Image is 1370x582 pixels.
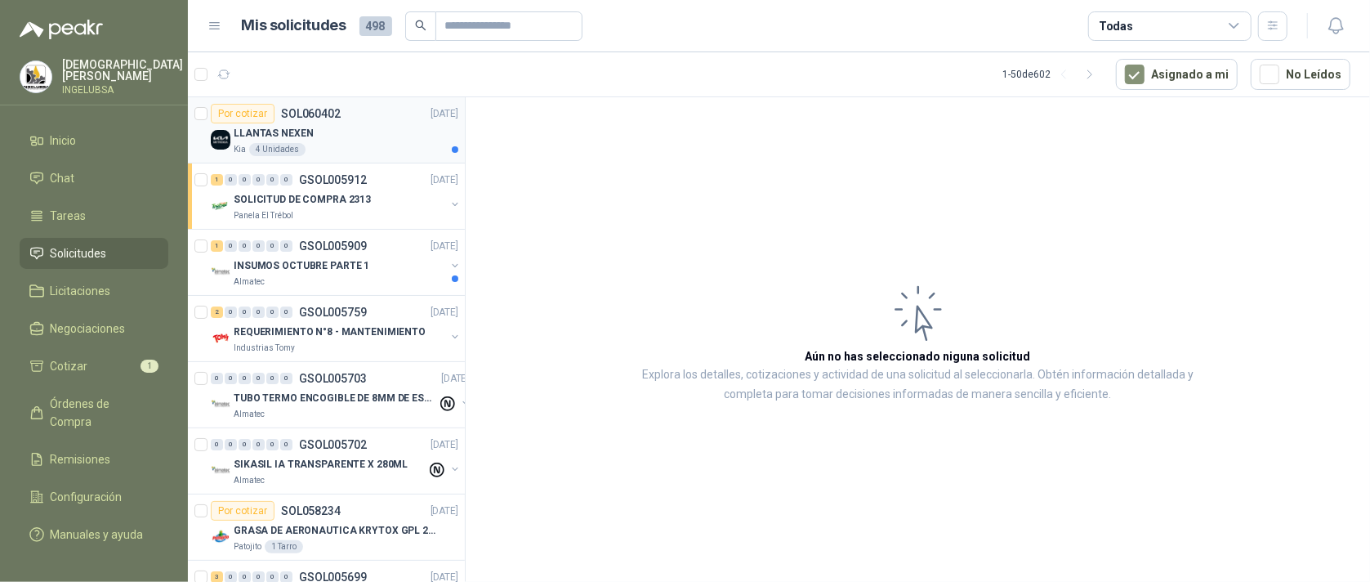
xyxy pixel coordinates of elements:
img: Company Logo [211,461,230,481]
a: 0 0 0 0 0 0 GSOL005703[DATE] Company LogoTUBO TERMO ENCOGIBLE DE 8MM DE ESPESOR X 5CMSAlmatec [211,369,472,421]
a: Negociaciones [20,313,168,344]
span: Solicitudes [51,244,107,262]
div: 0 [239,307,251,318]
span: 498 [359,16,392,36]
div: 0 [225,307,237,318]
a: Configuración [20,481,168,513]
div: 0 [211,439,223,450]
a: 1 0 0 0 0 0 GSOL005909[DATE] Company LogoINSUMOS OCTUBRE PARTE 1Almatec [211,236,462,289]
p: SOL060402 [281,108,341,119]
p: GSOL005912 [299,174,367,186]
p: [DATE] [431,172,458,188]
p: SIKASIL IA TRANSPARENTE X 280ML [234,457,408,472]
span: Tareas [51,207,87,225]
div: 1 [211,240,223,252]
div: 0 [280,174,292,186]
p: SOL058234 [281,505,341,517]
div: 0 [252,439,265,450]
p: Almatec [234,408,265,421]
div: 4 Unidades [249,143,306,156]
img: Company Logo [211,329,230,348]
a: Cotizar1 [20,351,168,382]
span: Negociaciones [51,320,126,338]
div: 0 [239,240,251,252]
a: 0 0 0 0 0 0 GSOL005702[DATE] Company LogoSIKASIL IA TRANSPARENTE X 280MLAlmatec [211,435,462,487]
div: 0 [225,373,237,384]
p: TUBO TERMO ENCOGIBLE DE 8MM DE ESPESOR X 5CMS [234,391,437,406]
p: REQUERIMIENTO N°8 - MANTENIMIENTO [234,325,426,340]
a: Por cotizarSOL058234[DATE] Company LogoGRASA DE AERONAUTICA KRYTOX GPL 207 (SE ADJUNTA IMAGEN DE ... [188,495,465,561]
p: Almatec [234,275,265,289]
img: Logo peakr [20,20,103,39]
button: Asignado a mi [1116,59,1238,90]
button: No Leídos [1251,59,1350,90]
a: Solicitudes [20,238,168,269]
p: SOLICITUD DE COMPRA 2313 [234,192,371,208]
img: Company Logo [211,527,230,547]
p: Patojito [234,540,261,553]
div: 0 [225,439,237,450]
img: Company Logo [211,130,230,150]
span: Remisiones [51,450,111,468]
div: 0 [280,373,292,384]
img: Company Logo [211,262,230,282]
span: 1 [141,360,158,373]
a: Manuales y ayuda [20,519,168,550]
p: [DATE] [431,504,458,519]
span: Cotizar [51,357,88,375]
div: Por cotizar [211,501,274,521]
p: GSOL005759 [299,307,367,318]
img: Company Logo [20,61,51,92]
a: Licitaciones [20,275,168,307]
a: 2 0 0 0 0 0 GSOL005759[DATE] Company LogoREQUERIMIENTO N°8 - MANTENIMIENTOIndustrias Tomy [211,302,462,355]
a: Tareas [20,200,168,231]
div: 0 [252,373,265,384]
p: [DATE] [431,106,458,122]
p: GSOL005909 [299,240,367,252]
p: Kia [234,143,246,156]
div: 1 [211,174,223,186]
div: 0 [266,240,279,252]
a: Chat [20,163,168,194]
div: Todas [1099,17,1133,35]
div: 1 Tarro [265,540,303,553]
h1: Mis solicitudes [242,14,346,38]
p: [DEMOGRAPHIC_DATA] [PERSON_NAME] [62,59,183,82]
p: GRASA DE AERONAUTICA KRYTOX GPL 207 (SE ADJUNTA IMAGEN DE REFERENCIA) [234,523,437,539]
div: 0 [252,240,265,252]
a: Remisiones [20,444,168,475]
p: Almatec [234,474,265,487]
span: Licitaciones [51,282,111,300]
a: Inicio [20,125,168,156]
span: Inicio [51,132,77,150]
p: Industrias Tomy [234,342,295,355]
div: 0 [211,373,223,384]
p: [DATE] [441,371,469,387]
div: 0 [280,439,292,450]
p: INSUMOS OCTUBRE PARTE 1 [234,258,369,274]
p: [DATE] [431,437,458,453]
div: 1 - 50 de 602 [1002,61,1103,87]
span: search [415,20,426,31]
div: 0 [239,439,251,450]
p: Explora los detalles, cotizaciones y actividad de una solicitud al seleccionarla. Obtén informaci... [629,365,1207,405]
a: Por cotizarSOL060402[DATE] Company LogoLLANTAS NEXENKia4 Unidades [188,97,465,163]
a: Órdenes de Compra [20,388,168,437]
span: Chat [51,169,75,187]
div: 0 [280,307,292,318]
p: Panela El Trébol [234,209,293,222]
span: Configuración [51,488,123,506]
span: Órdenes de Compra [51,395,153,431]
div: 0 [252,307,265,318]
div: 0 [239,174,251,186]
div: 0 [266,307,279,318]
img: Company Logo [211,395,230,414]
h3: Aún no has seleccionado niguna solicitud [805,347,1031,365]
a: 1 0 0 0 0 0 GSOL005912[DATE] Company LogoSOLICITUD DE COMPRA 2313Panela El Trébol [211,170,462,222]
div: 0 [266,373,279,384]
div: 0 [239,373,251,384]
div: 0 [266,174,279,186]
div: 0 [280,240,292,252]
p: [DATE] [431,239,458,254]
span: Manuales y ayuda [51,526,144,544]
